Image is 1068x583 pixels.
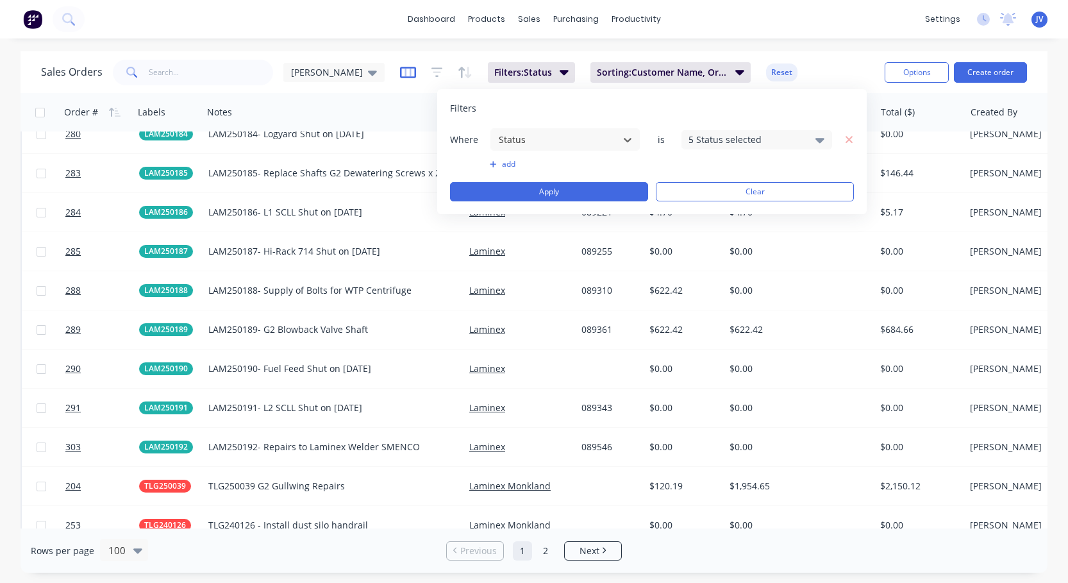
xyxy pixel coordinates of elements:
span: Sorting: Customer Name, Order # [597,66,728,79]
div: 089343 [581,401,637,414]
div: products [462,10,512,29]
span: is [648,133,674,146]
ul: Pagination [441,541,627,561]
span: LAM250190 [144,362,188,375]
span: Filters [450,102,476,115]
a: dashboard [401,10,462,29]
div: $2,150.12 [880,480,955,493]
div: [PERSON_NAME] [970,245,1049,258]
a: Laminex [469,441,505,453]
span: Previous [460,545,497,557]
div: LAM250186- L1 SCLL Shut on [DATE] [208,206,447,219]
span: Filters: Status [494,66,552,79]
span: LAM250186 [144,206,188,219]
div: [PERSON_NAME] [970,362,1049,375]
div: $0.00 [730,362,863,375]
div: Labels [138,106,165,119]
div: [PERSON_NAME] [970,206,1049,219]
a: Laminex [469,401,505,414]
span: LAM250189 [144,323,188,336]
div: $0.00 [649,519,716,532]
a: Previous page [447,545,503,557]
span: LAM250191 [144,401,188,414]
button: Apply [450,182,648,201]
div: settings [919,10,967,29]
div: $622.42 [730,323,863,336]
span: LAM250185 [144,167,188,180]
div: Notes [207,106,232,119]
div: $5.17 [880,206,955,219]
a: 204 [65,467,139,505]
div: $0.00 [880,284,955,297]
div: $1,954.65 [730,480,863,493]
span: LAM250192 [144,441,188,453]
div: $0.00 [880,519,955,532]
a: 285 [65,232,139,271]
button: TLG240126 [139,519,191,532]
a: 290 [65,350,139,388]
button: TLG250039 [139,480,191,493]
div: $0.00 [730,401,863,414]
div: 5 Status selected [688,133,805,146]
div: LAM250188- Supply of Bolts for WTP Centrifuge [208,284,447,297]
button: LAM250187 [139,245,193,258]
img: Factory [23,10,42,29]
div: TLG240126 - Install dust silo handrail [208,519,447,532]
div: $0.00 [880,245,955,258]
a: 288 [65,271,139,310]
div: [PERSON_NAME] [970,167,1049,180]
span: 290 [65,362,81,375]
span: 285 [65,245,81,258]
div: sales [512,10,547,29]
div: $622.42 [649,323,716,336]
button: LAM250190 [139,362,193,375]
button: LAM250188 [139,284,193,297]
div: Total ($) [881,106,915,119]
span: 289 [65,323,81,336]
button: LAM250191 [139,401,193,414]
span: Where [450,133,488,146]
div: LAM250189- G2 Blowback Valve Shaft [208,323,447,336]
span: 283 [65,167,81,180]
div: $0.00 [730,245,863,258]
div: $146.44 [880,167,955,180]
div: $120.19 [649,480,716,493]
a: 253 [65,506,139,545]
div: 089546 [581,441,637,453]
button: add [490,159,640,169]
a: Laminex Monkland [469,480,551,492]
button: LAM250192 [139,441,193,453]
a: 280 [65,115,139,153]
div: [PERSON_NAME] [970,441,1049,453]
div: [PERSON_NAME] [970,128,1049,140]
button: Filters:Status [488,62,575,83]
div: [PERSON_NAME] [970,401,1049,414]
div: $0.00 [649,245,716,258]
div: $0.00 [730,284,863,297]
a: Page 2 [536,541,555,561]
h1: Sales Orders [41,66,103,78]
div: [PERSON_NAME] [970,519,1049,532]
div: $0.00 [880,128,955,140]
span: 288 [65,284,81,297]
span: 253 [65,519,81,532]
span: LAM250188 [144,284,188,297]
a: Laminex [469,362,505,375]
button: Sorting:Customer Name, Order # [590,62,751,83]
span: [PERSON_NAME] [291,65,363,79]
div: 089255 [581,245,637,258]
div: $0.00 [649,362,716,375]
a: 303 [65,428,139,466]
div: $0.00 [880,401,955,414]
span: Next [580,545,599,557]
div: 089310 [581,284,637,297]
div: LAM250187- Hi-Rack 714 Shut on [DATE] [208,245,447,258]
div: $0.00 [649,441,716,453]
a: Laminex [469,323,505,335]
div: [PERSON_NAME] [970,480,1049,493]
input: Search... [149,60,274,85]
span: LAM250184 [144,128,188,140]
div: productivity [605,10,667,29]
button: LAM250185 [139,167,193,180]
div: [PERSON_NAME] [970,323,1049,336]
